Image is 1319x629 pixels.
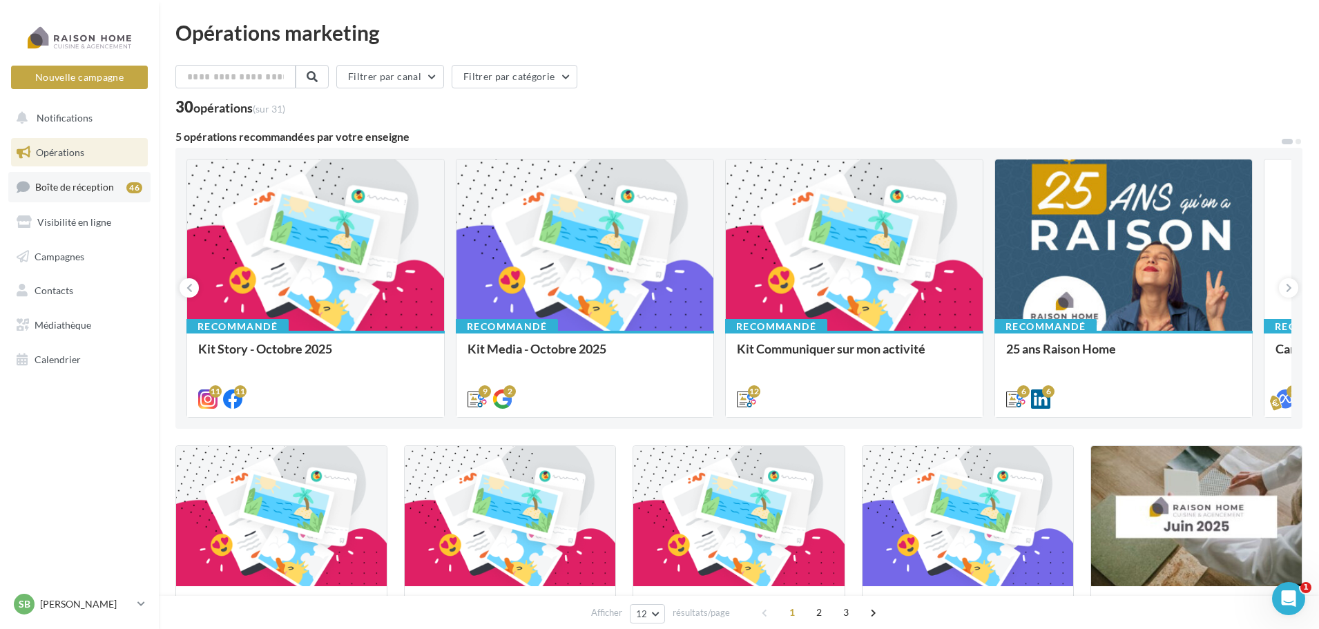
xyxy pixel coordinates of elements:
[503,385,516,398] div: 2
[1300,582,1311,593] span: 1
[198,342,433,369] div: Kit Story - Octobre 2025
[1272,582,1305,615] iframe: Intercom live chat
[8,138,151,167] a: Opérations
[808,601,830,623] span: 2
[8,242,151,271] a: Campagnes
[468,342,702,369] div: Kit Media - Octobre 2025
[456,319,558,334] div: Recommandé
[175,131,1280,142] div: 5 opérations recommandées par votre enseigne
[35,250,84,262] span: Campagnes
[673,606,730,619] span: résultats/page
[1042,385,1055,398] div: 6
[1287,385,1299,398] div: 3
[37,216,111,228] span: Visibilité en ligne
[725,319,827,334] div: Recommandé
[479,385,491,398] div: 9
[19,597,30,611] span: Sb
[37,112,93,124] span: Notifications
[8,276,151,305] a: Contacts
[8,345,151,374] a: Calendrier
[8,104,145,133] button: Notifications
[186,319,289,334] div: Recommandé
[1006,342,1241,369] div: 25 ans Raison Home
[636,608,648,619] span: 12
[835,601,857,623] span: 3
[452,65,577,88] button: Filtrer par catégorie
[8,172,151,202] a: Boîte de réception46
[35,284,73,296] span: Contacts
[11,591,148,617] a: Sb [PERSON_NAME]
[591,606,622,619] span: Afficher
[8,208,151,237] a: Visibilité en ligne
[8,311,151,340] a: Médiathèque
[35,181,114,193] span: Boîte de réception
[36,146,84,158] span: Opérations
[193,101,285,114] div: opérations
[175,22,1302,43] div: Opérations marketing
[253,103,285,115] span: (sur 31)
[781,601,803,623] span: 1
[1017,385,1030,398] div: 6
[209,385,222,398] div: 11
[737,342,972,369] div: Kit Communiquer sur mon activité
[630,604,665,623] button: 12
[175,99,285,115] div: 30
[11,66,148,89] button: Nouvelle campagne
[35,319,91,331] span: Médiathèque
[234,385,247,398] div: 11
[336,65,444,88] button: Filtrer par canal
[748,385,760,398] div: 12
[126,182,142,193] div: 46
[35,354,81,365] span: Calendrier
[994,319,1097,334] div: Recommandé
[40,597,132,611] p: [PERSON_NAME]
